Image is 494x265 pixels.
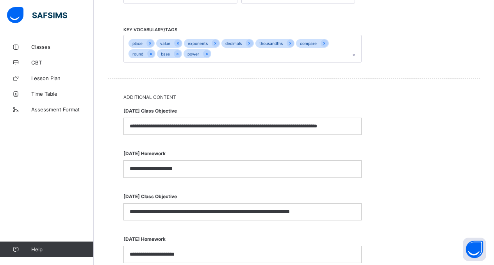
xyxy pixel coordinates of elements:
[296,39,321,48] div: compare
[255,39,287,48] div: thousandths
[123,190,362,203] span: [DATE] Class Objective
[123,104,362,118] span: [DATE] Class Objective
[31,91,94,97] span: Time Table
[31,246,93,252] span: Help
[7,7,67,23] img: safsims
[128,49,147,58] div: round
[463,238,486,261] button: Open asap
[123,94,464,100] span: Additional Content
[123,232,362,246] span: [DATE] Homework
[184,39,212,48] div: exponents
[184,49,203,58] div: power
[128,39,146,48] div: place
[123,147,362,160] span: [DATE] Homework
[31,59,94,66] span: CBT
[31,106,94,113] span: Assessment Format
[157,49,174,58] div: base
[31,44,94,50] span: Classes
[31,75,94,81] span: Lesson Plan
[156,39,174,48] div: value
[221,39,246,48] div: decimals
[123,27,177,32] span: KEY VOCABULARY/TAGS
